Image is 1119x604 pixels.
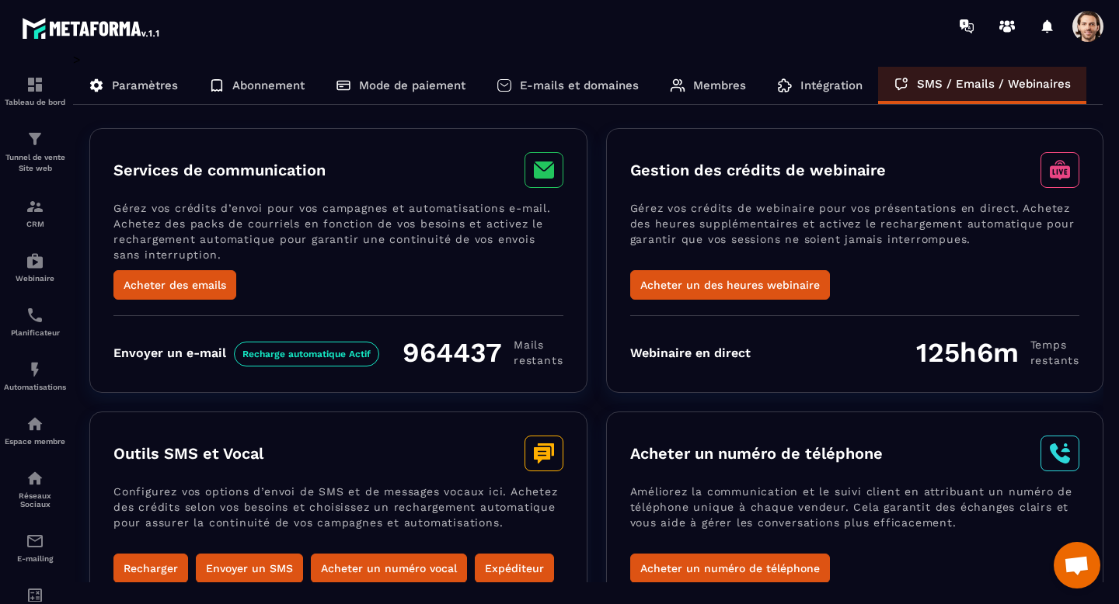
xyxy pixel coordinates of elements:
h3: Outils SMS et Vocal [113,444,263,463]
button: Acheter un numéro de téléphone [630,554,830,583]
div: Ouvrir le chat [1054,542,1100,588]
img: scheduler [26,306,44,325]
button: Expéditeur [475,554,554,583]
a: formationformationCRM [4,186,66,240]
p: Améliorez la communication et le suivi client en attribuant un numéro de téléphone unique à chaqu... [630,484,1080,554]
span: Recharge automatique Actif [234,342,379,366]
div: 964437 [403,336,563,369]
p: Réseaux Sociaux [4,491,66,509]
h3: Acheter un numéro de téléphone [630,444,883,463]
p: CRM [4,220,66,228]
p: Planificateur [4,328,66,337]
p: Paramètres [112,78,178,92]
p: E-mails et domaines [520,78,639,92]
button: Envoyer un SMS [196,554,303,583]
div: Envoyer un e-mail [113,345,379,360]
h3: Gestion des crédits de webinaire [630,161,886,179]
p: Abonnement [232,78,305,92]
img: automations [26,360,44,379]
p: E-mailing [4,554,66,563]
button: Acheter des emails [113,270,236,300]
button: Acheter un des heures webinaire [630,270,830,300]
div: 125h6m [916,336,1079,369]
p: Gérez vos crédits d’envoi pour vos campagnes et automatisations e-mail. Achetez des packs de cour... [113,200,563,270]
p: Tunnel de vente Site web [4,152,66,174]
a: formationformationTunnel de vente Site web [4,118,66,186]
a: emailemailE-mailing [4,520,66,574]
p: Membres [693,78,746,92]
img: automations [26,415,44,433]
h3: Services de communication [113,161,326,179]
p: Mode de paiement [359,78,465,92]
img: automations [26,252,44,270]
p: Configurez vos options d’envoi de SMS et de messages vocaux ici. Achetez des crédits selon vos be... [113,484,563,554]
a: schedulerschedulerPlanificateur [4,294,66,349]
p: SMS / Emails / Webinaires [917,77,1071,91]
a: automationsautomationsWebinaire [4,240,66,294]
p: Espace membre [4,437,66,446]
img: formation [26,130,44,148]
img: social-network [26,469,44,488]
span: Mails [514,337,563,352]
img: formation [26,197,44,216]
p: Gérez vos crédits de webinaire pour vos présentations en direct. Achetez des heures supplémentair... [630,200,1080,270]
span: restants [514,352,563,368]
button: Acheter un numéro vocal [311,554,467,583]
img: formation [26,75,44,94]
div: Webinaire en direct [630,345,751,360]
img: email [26,532,44,550]
span: restants [1030,352,1079,368]
img: logo [22,14,162,42]
a: social-networksocial-networkRéseaux Sociaux [4,457,66,520]
a: formationformationTableau de bord [4,64,66,118]
p: Webinaire [4,274,66,283]
p: Automatisations [4,383,66,391]
p: Intégration [800,78,863,92]
button: Recharger [113,554,188,583]
a: automationsautomationsEspace membre [4,403,66,457]
span: Temps [1030,337,1079,352]
p: Tableau de bord [4,98,66,106]
a: automationsautomationsAutomatisations [4,349,66,403]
